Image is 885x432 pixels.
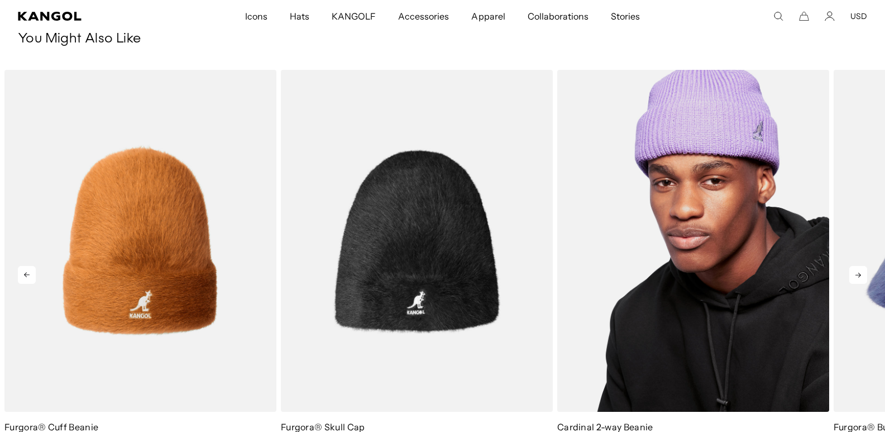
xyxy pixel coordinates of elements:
[850,11,867,21] button: USD
[18,31,867,48] h3: You Might Also Like
[773,11,783,21] summary: Search here
[18,12,162,21] a: Kangol
[799,11,809,21] button: Cart
[4,70,276,411] img: Furgora® Cuff Beanie
[557,70,829,411] img: Cardinal 2-way Beanie
[281,70,553,411] img: Furgora® Skull Cap
[825,11,835,21] a: Account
